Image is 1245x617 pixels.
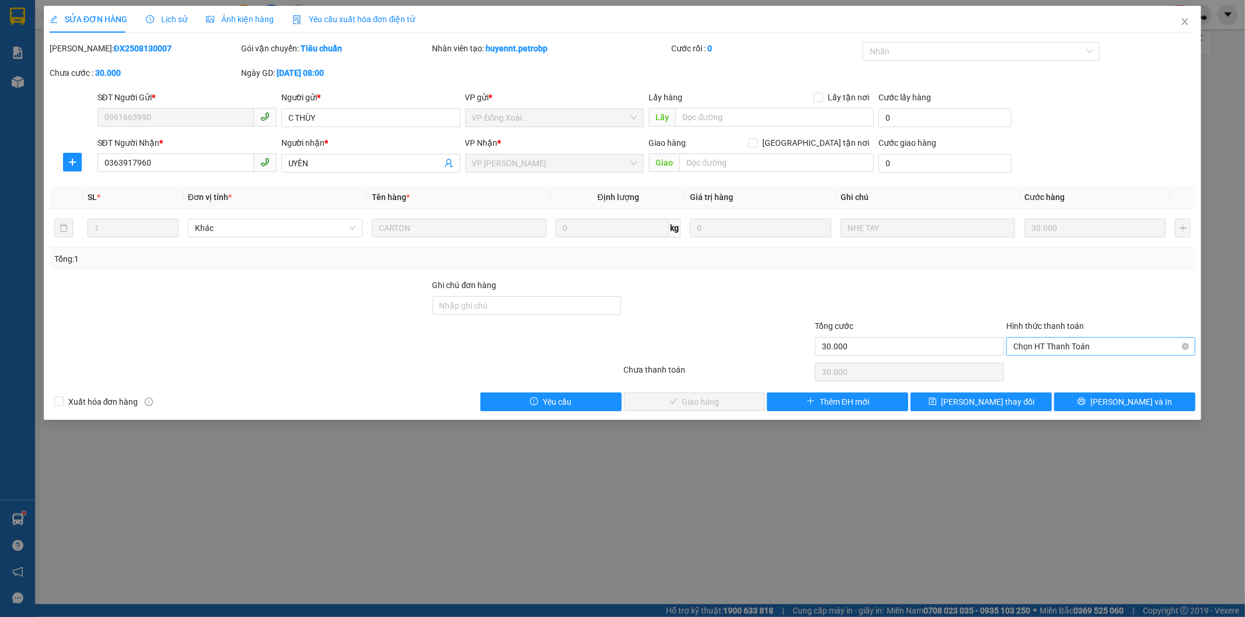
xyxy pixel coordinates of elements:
b: huyennt.petrobp [486,44,548,53]
div: Tổng: 1 [54,253,480,265]
span: Tên hàng [372,192,410,202]
span: printer [1077,397,1086,406]
div: Người gửi [281,91,461,104]
span: Lấy hàng [648,93,682,102]
div: Gói vận chuyển: [241,42,430,55]
input: 0 [1024,219,1166,237]
span: SỬA ĐƠN HÀNG [50,15,127,24]
label: Cước lấy hàng [878,93,931,102]
label: Hình thức thanh toán [1006,321,1084,331]
div: Cước rồi : [671,42,860,55]
span: Khác [195,219,355,237]
span: Lấy [648,108,675,127]
label: Ghi chú đơn hàng [433,281,497,290]
span: picture [206,15,214,23]
li: VP VP [PERSON_NAME] [6,82,81,108]
span: close [1180,17,1190,26]
input: Dọc đường [679,153,874,172]
span: VP Đồng Xoài [472,109,637,127]
button: printer[PERSON_NAME] và In [1054,392,1195,411]
span: close-circle [1182,343,1189,350]
div: SĐT Người Gửi [97,91,277,104]
input: Ghi chú đơn hàng [433,296,622,315]
span: plus [807,397,815,406]
button: Close [1169,6,1201,38]
span: Yêu cầu xuất hóa đơn điện tử [292,15,416,24]
span: edit [50,15,58,23]
span: Giá trị hàng [690,192,733,202]
span: save [929,397,937,406]
div: Chưa cước : [50,66,239,79]
input: Dọc đường [675,108,874,127]
button: plusThêm ĐH mới [767,392,908,411]
span: phone [260,157,270,167]
span: Yêu cầu [543,395,571,408]
span: kg [669,219,681,237]
div: SĐT Người Nhận [97,136,277,149]
button: checkGiao hàng [624,392,765,411]
b: ĐX2508130007 [114,44,172,53]
span: Đơn vị tính [188,192,232,202]
span: Xuất hóa đơn hàng [64,395,143,408]
button: exclamation-circleYêu cầu [480,392,622,411]
div: [PERSON_NAME]: [50,42,239,55]
span: phone [260,112,270,121]
span: Định lượng [598,192,639,202]
b: Tiêu chuẩn [301,44,342,53]
span: clock-circle [146,15,154,23]
b: 0 [707,44,712,53]
span: VP Nhận [465,138,498,148]
span: exclamation-circle [530,397,538,406]
div: Người nhận [281,136,461,149]
span: Chọn HT Thanh Toán [1013,338,1188,355]
b: 30.000 [95,68,121,78]
span: Thêm ĐH mới [819,395,869,408]
div: VP gửi [465,91,644,104]
span: plus [64,157,81,167]
span: Lấy tận nơi [823,91,874,104]
span: Cước hàng [1024,192,1065,202]
b: [DATE] 08:00 [277,68,324,78]
button: delete [54,219,73,237]
div: Nhân viên tạo: [433,42,669,55]
label: Cước giao hàng [878,138,936,148]
button: plus [1175,219,1191,237]
input: Cước lấy hàng [878,108,1012,127]
input: 0 [690,219,831,237]
span: user-add [444,159,454,168]
input: Cước giao hàng [878,154,1012,173]
span: VP Đức Liễu [472,155,637,172]
img: icon [292,15,302,24]
button: plus [63,153,82,171]
th: Ghi chú [836,186,1020,209]
span: Giao hàng [648,138,686,148]
span: SL [88,192,97,202]
span: Ảnh kiện hàng [206,15,274,24]
span: Lịch sử [146,15,187,24]
button: save[PERSON_NAME] thay đổi [911,392,1052,411]
li: VP VP Đồng Xoài [81,82,155,95]
span: Giao [648,153,679,172]
input: VD: Bàn, Ghế [372,219,546,237]
div: Ngày GD: [241,66,430,79]
span: [PERSON_NAME] thay đổi [941,395,1035,408]
div: Chưa thanh toán [623,363,814,384]
span: [PERSON_NAME] và In [1090,395,1172,408]
li: [PERSON_NAME][GEOGRAPHIC_DATA] [6,6,169,69]
input: Ghi Chú [841,219,1015,237]
span: Tổng cước [815,321,853,331]
span: [GEOGRAPHIC_DATA] tận nơi [758,136,874,149]
span: info-circle [145,398,153,406]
